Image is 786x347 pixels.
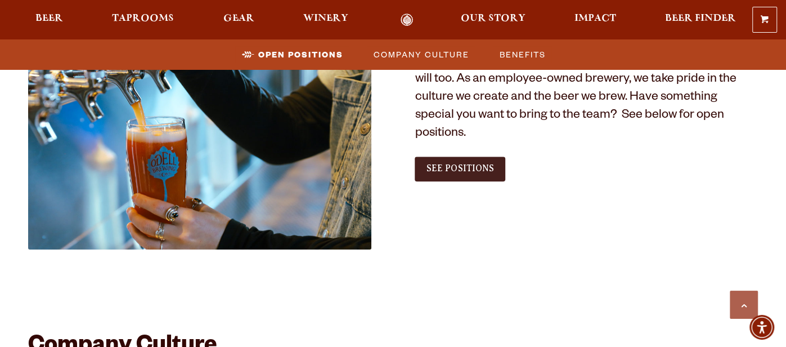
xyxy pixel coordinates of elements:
span: Beer [35,14,63,23]
a: Gear [215,14,261,26]
span: Winery [303,14,348,23]
a: Scroll to top [730,291,758,319]
span: Benefits [500,46,546,63]
span: Open Positions [258,46,343,63]
a: Open Positions [235,46,349,63]
div: Accessibility Menu [749,315,774,340]
span: See Positions [426,163,494,173]
img: Jobs_1 [28,21,371,250]
a: Benefits [493,46,551,63]
a: Beer Finder [658,14,743,26]
p: We love working at [PERSON_NAME] Brewing Co. We think you will too. As an employee-owned brewery,... [415,54,758,144]
a: Taprooms [105,14,181,26]
span: Company Culture [374,46,469,63]
span: Taprooms [112,14,174,23]
a: Impact [567,14,623,26]
a: Company Culture [367,46,475,63]
a: Odell Home [385,14,428,26]
a: Beer [28,14,70,26]
a: See Positions [415,157,505,181]
span: Impact [574,14,616,23]
span: Gear [223,14,254,23]
span: Beer Finder [665,14,736,23]
span: Our Story [460,14,525,23]
a: Our Story [453,14,532,26]
a: Winery [296,14,356,26]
